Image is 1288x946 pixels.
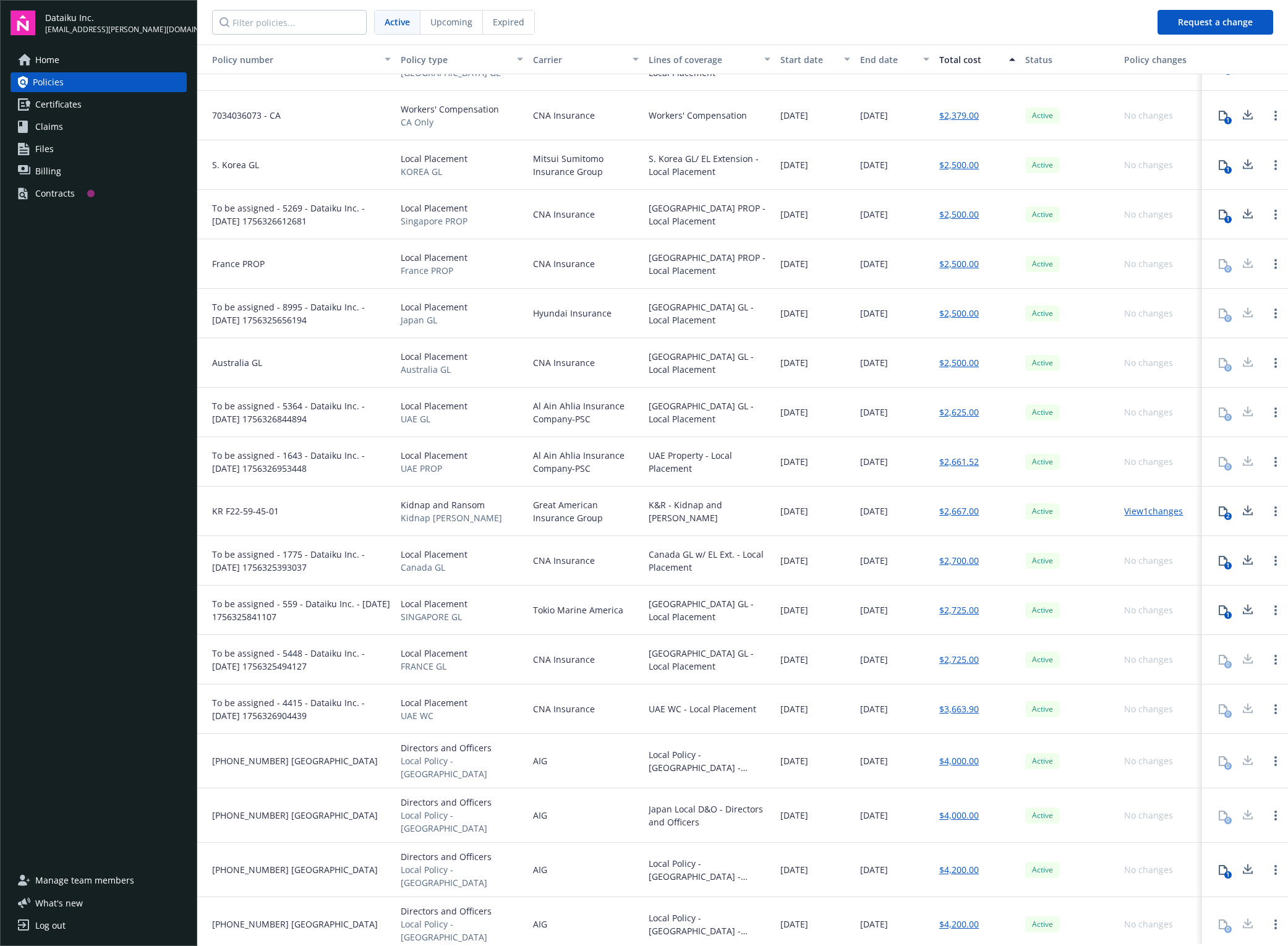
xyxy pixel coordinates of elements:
span: France PROP [401,264,467,277]
div: Local Policy - [GEOGRAPHIC_DATA] - Directors and Officers [649,748,771,774]
button: Policy type [396,45,528,74]
div: Canada GL w/ EL Ext. - Local Placement [649,548,771,574]
div: 1 [1224,117,1232,124]
span: Local Placement [401,202,467,215]
span: CA Only [401,116,499,129]
span: Active [1030,258,1055,270]
div: No changes [1124,158,1173,171]
a: Billing [11,161,187,181]
span: Active [1030,407,1055,418]
a: $4,200.00 [939,863,979,876]
span: CNA Insurance [533,208,595,221]
span: [DATE] [780,702,808,715]
span: UAE WC [401,709,467,722]
span: Mitsui Sumitomo Insurance Group [533,152,639,178]
span: [DATE] [860,109,888,122]
span: Dataiku Inc. [45,11,187,24]
a: Open options [1268,454,1283,469]
span: 7034036073 - CA [202,109,281,122]
span: Active [1030,160,1055,171]
button: 1 [1211,598,1235,623]
div: [GEOGRAPHIC_DATA] PROP - Local Placement [649,202,771,228]
span: [DATE] [860,455,888,468]
span: S. Korea GL [202,158,259,171]
div: [GEOGRAPHIC_DATA] GL - Local Placement [649,300,771,326]
span: [DATE] [780,455,808,468]
a: Open options [1268,108,1283,123]
a: Open options [1268,158,1283,173]
div: [GEOGRAPHIC_DATA] GL - Local Placement [649,350,771,376]
span: FRANCE GL [401,660,467,673]
span: Active [1030,654,1055,665]
div: Workers' Compensation [649,109,747,122]
div: End date [860,53,916,66]
div: Log out [35,916,66,935]
div: 1 [1224,67,1232,75]
span: Local Policy - [GEOGRAPHIC_DATA] [401,754,523,780]
div: No changes [1124,257,1173,270]
div: No changes [1124,208,1173,221]
a: Open options [1268,652,1283,667]
span: What ' s new [35,897,83,910]
div: 2 [1224,513,1232,520]
span: [DATE] [860,603,888,616]
span: Claims [35,117,63,137]
span: Active [1030,456,1055,467]
span: [DATE] [860,809,888,822]
a: Policies [11,72,187,92]
span: CNA Insurance [533,356,595,369]
span: To be assigned - 5269 - Dataiku Inc. - [DATE] 1756326612681 [202,202,391,228]
span: CNA Insurance [533,702,595,715]
a: Open options [1268,863,1283,877]
span: [DATE] [860,505,888,518]
span: Canada GL [401,561,467,574]
a: Open options [1268,553,1283,568]
span: Local Placement [401,449,467,462]
a: Certificates [11,95,187,114]
a: Open options [1268,917,1283,932]
span: Active [1030,209,1055,220]
span: Policies [33,72,64,92]
span: CNA Insurance [533,257,595,270]
a: Contracts [11,184,187,203]
div: No changes [1124,863,1173,876]
a: $4,000.00 [939,754,979,767]
button: Request a change [1158,10,1273,35]
span: Local Placement [401,152,467,165]
span: Upcoming [430,15,472,28]
div: 1 [1224,611,1232,619]
div: 1 [1224,216,1232,223]
a: $2,500.00 [939,208,979,221]
div: No changes [1124,109,1173,122]
span: Local Placement [401,350,467,363]
span: Active [1030,704,1055,715]
span: Local Placement [401,399,467,412]
span: CNA Insurance [533,554,595,567]
a: Open options [1268,356,1283,370]
span: Local Policy - [GEOGRAPHIC_DATA] [401,809,523,835]
span: Kidnap [PERSON_NAME] [401,511,502,524]
a: Open options [1268,306,1283,321]
div: No changes [1124,603,1173,616]
button: 1 [1211,548,1235,573]
div: [GEOGRAPHIC_DATA] GL - Local Placement [649,597,771,623]
span: [DATE] [780,208,808,221]
div: No changes [1124,554,1173,567]
span: AIG [533,809,547,822]
span: [DATE] [780,809,808,822]
a: Claims [11,117,187,137]
span: Al Ain Ahlia Insurance Company-PSC [533,399,639,425]
a: $2,667.00 [939,505,979,518]
div: No changes [1124,754,1173,767]
div: Total cost [939,53,1002,66]
div: UAE Property - Local Placement [649,449,771,475]
span: KR F22-59-45-01 [202,505,279,518]
div: K&R - Kidnap and [PERSON_NAME] [649,498,771,524]
span: Local Placement [401,300,467,313]
span: [DATE] [780,406,808,419]
span: [DATE] [780,554,808,567]
div: [GEOGRAPHIC_DATA] PROP - Local Placement [649,251,771,277]
span: CNA Insurance [533,109,595,122]
span: [DATE] [780,754,808,767]
a: $2,379.00 [939,109,979,122]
